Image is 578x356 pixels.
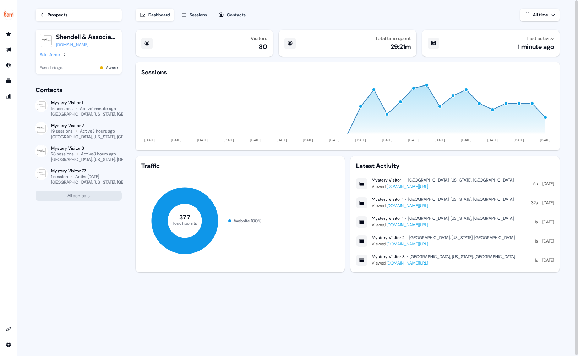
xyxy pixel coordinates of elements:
[387,222,428,228] a: [DOMAIN_NAME][URL]
[372,254,405,260] div: Mystery Visitor 3
[542,238,554,245] div: [DATE]
[80,128,115,134] div: Active 3 hours ago
[382,138,393,143] tspan: [DATE]
[81,151,116,157] div: Active 3 hours ago
[518,43,554,51] div: 1 minute ago
[197,138,208,143] tspan: [DATE]
[51,151,74,157] div: 28 sessions
[410,254,515,260] div: [GEOGRAPHIC_DATA], [US_STATE], [GEOGRAPHIC_DATA]
[251,35,267,41] div: Visitors
[387,241,428,247] a: [DOMAIN_NAME][URL]
[106,64,118,71] button: Aware
[136,9,174,21] button: Dashboard
[372,240,515,247] div: Viewed
[533,180,538,187] div: 5s
[542,180,554,187] div: [DATE]
[487,138,498,143] tspan: [DATE]
[173,220,197,226] tspan: Touchpoints
[141,162,339,170] div: Traffic
[372,202,514,209] div: Viewed
[372,177,403,183] div: Mystery Visitor 1
[387,203,428,208] a: [DOMAIN_NAME][URL]
[80,106,116,111] div: Active 1 minute ago
[540,138,551,143] tspan: [DATE]
[3,323,14,335] a: Go to integrations
[40,64,63,71] span: Funnel stage:
[3,44,14,55] a: Go to outbound experience
[535,257,538,264] div: 1s
[141,68,167,77] div: Sessions
[329,138,340,143] tspan: [DATE]
[259,43,267,51] div: 80
[51,145,122,151] div: Mystery Visitor 3
[51,168,122,174] div: Mystery Visitor 77
[535,238,538,245] div: 1s
[514,138,524,143] tspan: [DATE]
[542,199,554,206] div: [DATE]
[303,138,313,143] tspan: [DATE]
[36,9,122,21] a: Prospects
[542,257,554,264] div: [DATE]
[51,100,122,106] div: Mystery Visitor 1
[520,9,560,21] button: All time
[177,9,211,21] button: Sessions
[408,216,514,221] div: [GEOGRAPHIC_DATA], [US_STATE], [GEOGRAPHIC_DATA]
[56,41,118,48] a: [DOMAIN_NAME]
[372,221,514,228] div: Viewed
[51,174,68,179] div: 1 session
[372,183,514,190] div: Viewed
[372,260,515,267] div: Viewed
[372,235,404,240] div: Mystery Visitor 2
[56,33,118,41] button: Shendell & Associates, P.A.
[36,191,122,201] button: All contacts
[51,123,122,128] div: Mystery Visitor 2
[409,235,515,240] div: [GEOGRAPHIC_DATA], [US_STATE], [GEOGRAPHIC_DATA]
[40,51,60,58] div: Salesforce
[3,60,14,71] a: Go to Inbound
[387,184,428,189] a: [DOMAIN_NAME][URL]
[372,196,403,202] div: Mystery Visitor 1
[535,218,538,226] div: 1s
[171,138,182,143] tspan: [DATE]
[408,138,419,143] tspan: [DATE]
[3,339,14,350] a: Go to integrations
[51,157,158,162] div: [GEOGRAPHIC_DATA], [US_STATE], [GEOGRAPHIC_DATA]
[531,199,538,206] div: 32s
[372,216,403,221] div: Mystery Visitor 1
[179,213,190,222] tspan: 377
[227,11,246,18] div: Contacts
[391,43,411,51] div: 29:21m
[3,28,14,40] a: Go to prospects
[224,138,234,143] tspan: [DATE]
[75,174,99,179] div: Active [DATE]
[36,86,122,94] div: Contacts
[375,35,411,41] div: Total time spent
[234,217,261,224] div: Website 100 %
[461,138,471,143] tspan: [DATE]
[527,35,554,41] div: Last activity
[250,138,261,143] tspan: [DATE]
[408,196,514,202] div: [GEOGRAPHIC_DATA], [US_STATE], [GEOGRAPHIC_DATA]
[214,9,250,21] button: Contacts
[40,51,66,58] a: Salesforce
[542,218,554,226] div: [DATE]
[356,162,554,170] div: Latest Activity
[3,91,14,102] a: Go to attribution
[277,138,287,143] tspan: [DATE]
[51,179,158,185] div: [GEOGRAPHIC_DATA], [US_STATE], [GEOGRAPHIC_DATA]
[190,11,207,18] div: Sessions
[355,138,366,143] tspan: [DATE]
[533,12,548,18] span: All time
[48,11,67,18] div: Prospects
[51,128,73,134] div: 19 sessions
[51,111,158,117] div: [GEOGRAPHIC_DATA], [US_STATE], [GEOGRAPHIC_DATA]
[144,138,155,143] tspan: [DATE]
[148,11,170,18] div: Dashboard
[387,260,428,266] a: [DOMAIN_NAME][URL]
[51,106,73,111] div: 15 sessions
[51,134,158,140] div: [GEOGRAPHIC_DATA], [US_STATE], [GEOGRAPHIC_DATA]
[3,75,14,87] a: Go to templates
[435,138,445,143] tspan: [DATE]
[408,177,514,183] div: [GEOGRAPHIC_DATA], [US_STATE], [GEOGRAPHIC_DATA]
